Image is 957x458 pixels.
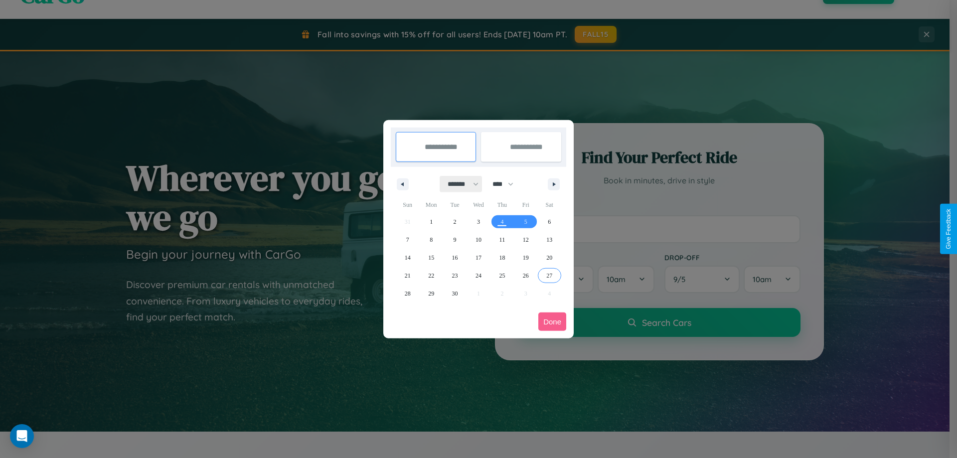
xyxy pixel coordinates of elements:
span: 18 [499,249,505,267]
button: 24 [467,267,490,285]
span: 22 [428,267,434,285]
button: Done [538,312,566,331]
span: 1 [430,213,433,231]
button: 23 [443,267,467,285]
button: 21 [396,267,419,285]
span: Tue [443,197,467,213]
button: 14 [396,249,419,267]
button: 3 [467,213,490,231]
button: 6 [538,213,561,231]
span: 8 [430,231,433,249]
span: Sun [396,197,419,213]
span: 14 [405,249,411,267]
span: 27 [546,267,552,285]
button: 30 [443,285,467,303]
button: 13 [538,231,561,249]
span: 12 [523,231,529,249]
button: 19 [514,249,537,267]
button: 22 [419,267,443,285]
span: 2 [454,213,457,231]
button: 15 [419,249,443,267]
div: Give Feedback [945,209,952,249]
span: Mon [419,197,443,213]
button: 2 [443,213,467,231]
button: 28 [396,285,419,303]
span: 7 [406,231,409,249]
button: 17 [467,249,490,267]
button: 4 [490,213,514,231]
span: 16 [452,249,458,267]
button: 7 [396,231,419,249]
span: 26 [523,267,529,285]
span: 25 [499,267,505,285]
span: 21 [405,267,411,285]
button: 9 [443,231,467,249]
span: 29 [428,285,434,303]
button: 25 [490,267,514,285]
span: Sat [538,197,561,213]
span: Wed [467,197,490,213]
span: 17 [476,249,481,267]
button: 29 [419,285,443,303]
span: 5 [524,213,527,231]
span: 28 [405,285,411,303]
span: 30 [452,285,458,303]
span: 23 [452,267,458,285]
div: Open Intercom Messenger [10,424,34,448]
button: 5 [514,213,537,231]
button: 16 [443,249,467,267]
button: 18 [490,249,514,267]
span: 24 [476,267,481,285]
button: 27 [538,267,561,285]
span: Fri [514,197,537,213]
span: 10 [476,231,481,249]
button: 8 [419,231,443,249]
button: 1 [419,213,443,231]
span: 11 [499,231,505,249]
span: 4 [500,213,503,231]
span: 15 [428,249,434,267]
span: 3 [477,213,480,231]
span: 9 [454,231,457,249]
button: 12 [514,231,537,249]
span: Thu [490,197,514,213]
span: 20 [546,249,552,267]
span: 6 [548,213,551,231]
span: 19 [523,249,529,267]
button: 11 [490,231,514,249]
button: 26 [514,267,537,285]
button: 20 [538,249,561,267]
span: 13 [546,231,552,249]
button: 10 [467,231,490,249]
